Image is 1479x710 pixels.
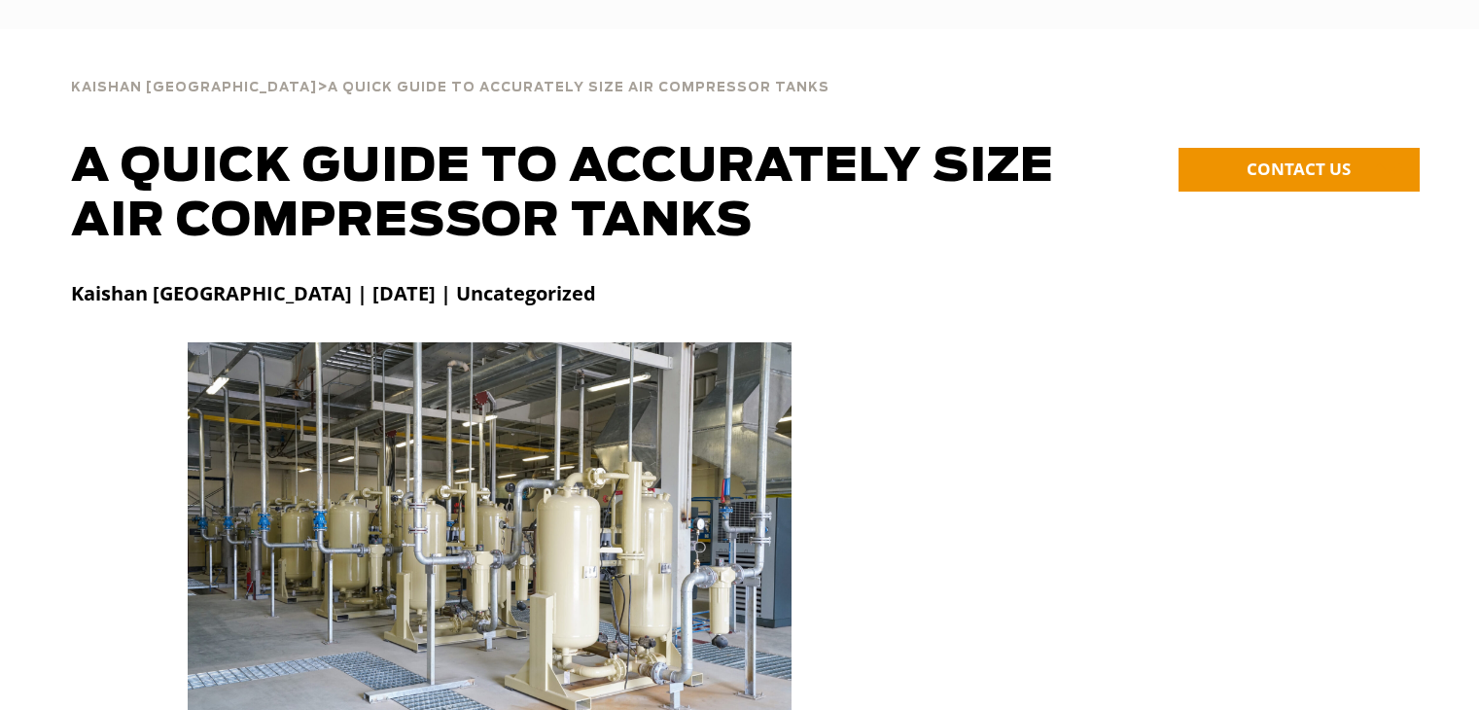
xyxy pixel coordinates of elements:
[1247,158,1351,180] span: CONTACT US
[328,78,829,95] a: A Quick Guide to Accurately Size Air Compressor Tanks
[71,140,1136,249] h1: A Quick Guide to Accurately Size Air Compressor Tanks
[328,82,829,94] span: A Quick Guide to Accurately Size Air Compressor Tanks
[71,82,317,94] span: Kaishan [GEOGRAPHIC_DATA]
[1179,148,1420,192] a: CONTACT US
[71,58,829,103] div: >
[71,78,317,95] a: Kaishan [GEOGRAPHIC_DATA]
[71,280,596,306] strong: Kaishan [GEOGRAPHIC_DATA] | [DATE] | Uncategorized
